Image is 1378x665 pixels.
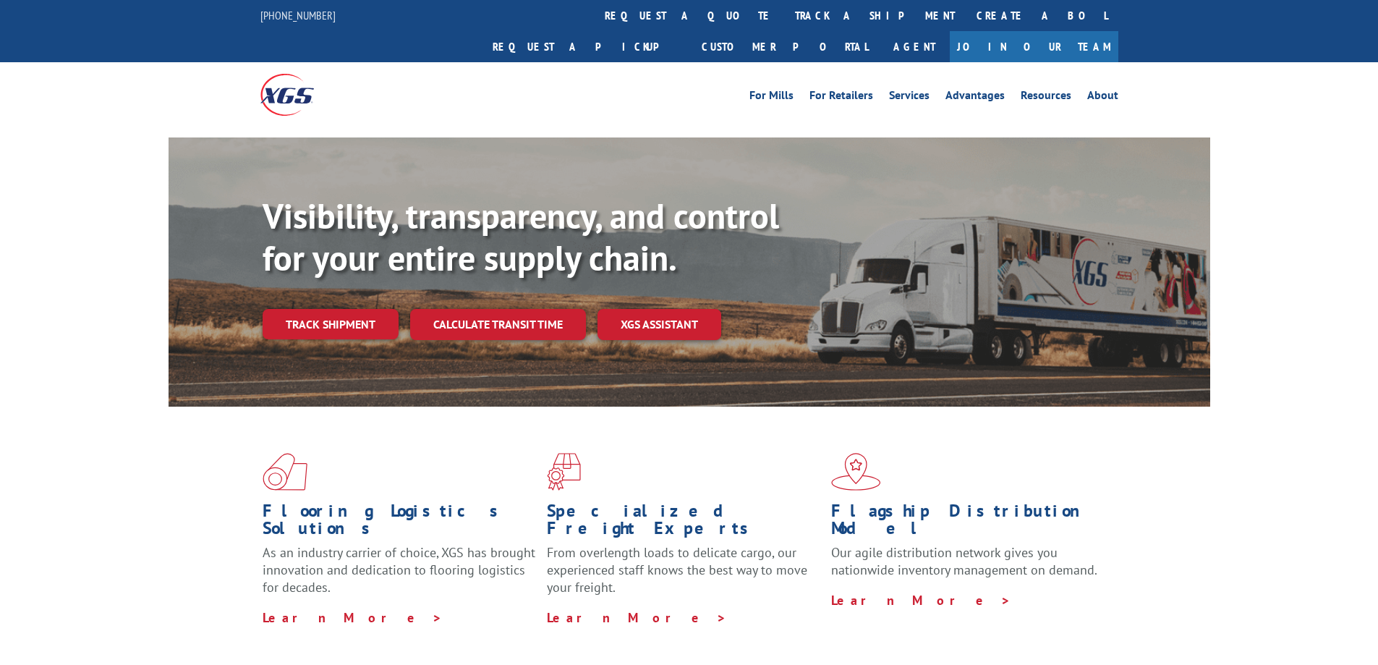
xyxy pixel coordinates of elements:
a: Advantages [945,90,1005,106]
a: Learn More > [547,609,727,626]
h1: Specialized Freight Experts [547,502,820,544]
a: Learn More > [831,592,1011,609]
a: Agent [879,31,950,62]
img: xgs-icon-focused-on-flooring-red [547,453,581,491]
a: [PHONE_NUMBER] [260,8,336,22]
a: XGS ASSISTANT [597,309,721,340]
a: Request a pickup [482,31,691,62]
a: About [1087,90,1118,106]
h1: Flooring Logistics Solutions [263,502,536,544]
span: Our agile distribution network gives you nationwide inventory management on demand. [831,544,1097,578]
a: Join Our Team [950,31,1118,62]
a: Services [889,90,930,106]
p: From overlength loads to delicate cargo, our experienced staff knows the best way to move your fr... [547,544,820,609]
b: Visibility, transparency, and control for your entire supply chain. [263,193,779,280]
a: For Retailers [809,90,873,106]
a: Resources [1021,90,1071,106]
a: For Mills [749,90,794,106]
a: Customer Portal [691,31,879,62]
span: As an industry carrier of choice, XGS has brought innovation and dedication to flooring logistics... [263,544,535,596]
a: Learn More > [263,609,443,626]
a: Track shipment [263,309,399,339]
a: Calculate transit time [410,309,586,340]
img: xgs-icon-total-supply-chain-intelligence-red [263,453,307,491]
img: xgs-icon-flagship-distribution-model-red [831,453,881,491]
h1: Flagship Distribution Model [831,502,1105,544]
